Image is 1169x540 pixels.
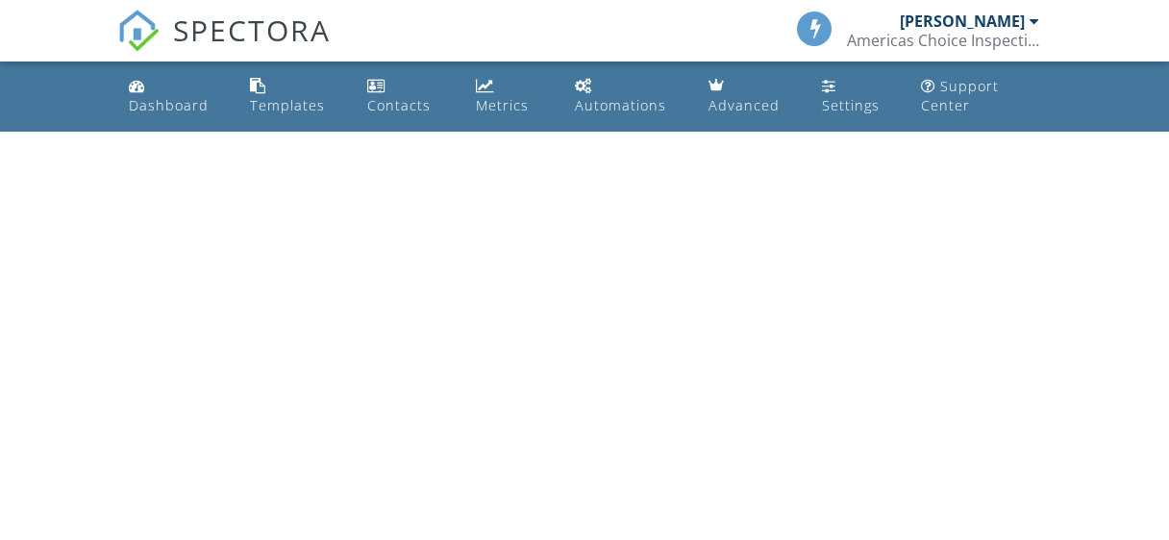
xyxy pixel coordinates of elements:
[468,69,552,124] a: Metrics
[814,69,899,124] a: Settings
[129,96,209,114] div: Dashboard
[575,96,666,114] div: Automations
[250,96,325,114] div: Templates
[847,31,1039,50] div: Americas Choice Inspections - Triad
[367,96,431,114] div: Contacts
[900,12,1025,31] div: [PERSON_NAME]
[117,26,331,66] a: SPECTORA
[121,69,228,124] a: Dashboard
[567,69,685,124] a: Automations (Basic)
[360,69,453,124] a: Contacts
[822,96,880,114] div: Settings
[709,96,780,114] div: Advanced
[117,10,160,52] img: The Best Home Inspection Software - Spectora
[242,69,344,124] a: Templates
[921,77,999,114] div: Support Center
[913,69,1048,124] a: Support Center
[476,96,529,114] div: Metrics
[701,69,799,124] a: Advanced
[173,10,331,50] span: SPECTORA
